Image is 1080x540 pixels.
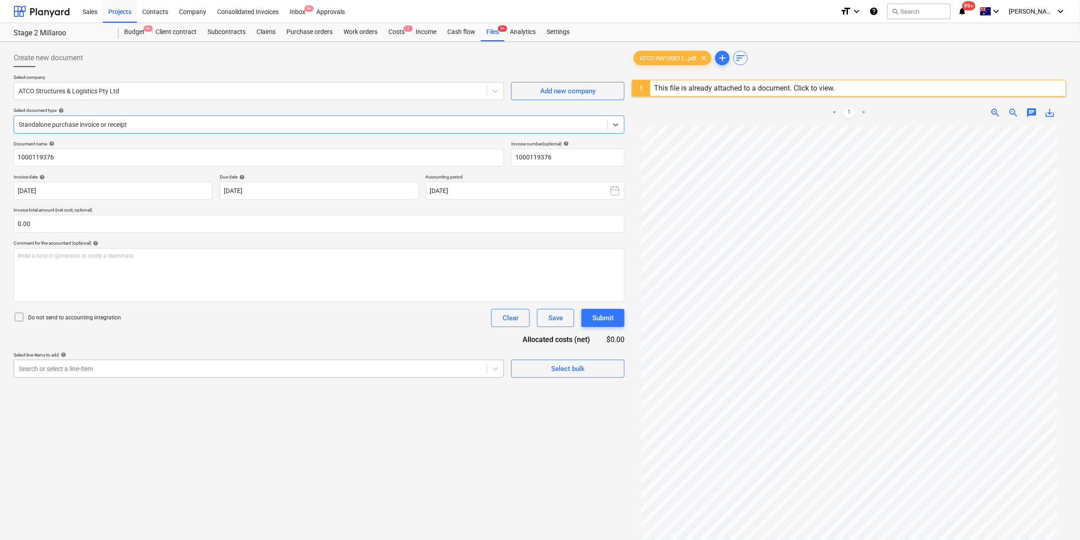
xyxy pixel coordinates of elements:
[150,23,202,41] a: Client contract
[562,141,569,146] span: help
[119,23,150,41] div: Budget
[1035,497,1080,540] iframe: Chat Widget
[504,23,541,41] a: Analytics
[1045,107,1056,118] span: save_alt
[14,207,625,215] p: Invoice total amount (net cost, optional)
[220,174,419,180] div: Due date
[57,108,64,113] span: help
[383,23,410,41] div: Costs
[717,53,728,63] span: add
[551,363,585,375] div: Select bulk
[481,23,504,41] a: Files9+
[891,8,899,15] span: search
[1009,8,1055,15] span: [PERSON_NAME]
[14,352,504,358] div: Select line-items to add
[38,174,45,180] span: help
[144,25,153,32] span: 9+
[507,334,605,345] div: Allocated costs (net)
[634,55,702,62] span: ATCO INV100011...pdf
[537,309,574,327] button: Save
[541,23,575,41] a: Settings
[14,107,625,113] div: Select document type
[404,25,413,32] span: 1
[119,23,150,41] a: Budget9+
[869,6,878,17] i: Knowledge base
[14,182,213,200] input: Invoice date not specified
[654,84,835,92] div: This file is already attached to a document. Click to view.
[426,182,625,200] button: [DATE]
[14,53,83,63] span: Create new document
[1008,107,1019,118] span: zoom_out
[991,6,1002,17] i: keyboard_arrow_down
[14,141,504,147] div: Document name
[511,82,625,100] button: Add new company
[305,5,314,12] span: 9+
[1027,107,1037,118] span: chat
[14,149,504,167] input: Document name
[338,23,383,41] a: Work orders
[844,107,855,118] a: Page 1 is your current page
[851,6,862,17] i: keyboard_arrow_down
[605,334,625,345] div: $0.00
[634,51,712,65] div: ATCO INV100011...pdf
[481,23,504,41] div: Files
[220,182,419,200] input: Due date not specified
[887,4,951,19] button: Search
[829,107,840,118] a: Previous page
[548,312,563,324] div: Save
[383,23,410,41] a: Costs1
[858,107,869,118] a: Next page
[698,53,709,63] span: clear
[14,74,504,82] p: Select company
[251,23,281,41] a: Claims
[491,309,530,327] button: Clear
[59,352,66,357] span: help
[1056,6,1066,17] i: keyboard_arrow_down
[426,174,625,182] p: Accounting period
[840,6,851,17] i: format_size
[410,23,442,41] a: Income
[503,312,518,324] div: Clear
[540,85,596,97] div: Add new company
[735,53,746,63] span: sort
[202,23,251,41] a: Subcontracts
[14,174,213,180] div: Invoice date
[990,107,1001,118] span: zoom_in
[14,29,108,38] div: Stage 2 Millaroo
[91,241,98,246] span: help
[958,6,967,17] i: notifications
[963,1,976,10] span: 99+
[511,141,625,147] div: Invoice number (optional)
[498,25,507,32] span: 9+
[581,309,625,327] button: Submit
[511,360,625,378] button: Select bulk
[237,174,245,180] span: help
[511,149,625,167] input: Invoice number
[14,240,625,246] div: Comment for the accountant (optional)
[47,141,54,146] span: help
[592,312,614,324] div: Submit
[442,23,481,41] a: Cash flow
[28,314,121,322] p: Do not send to accounting integration
[281,23,338,41] a: Purchase orders
[14,215,625,233] input: Invoice total amount (net cost, optional)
